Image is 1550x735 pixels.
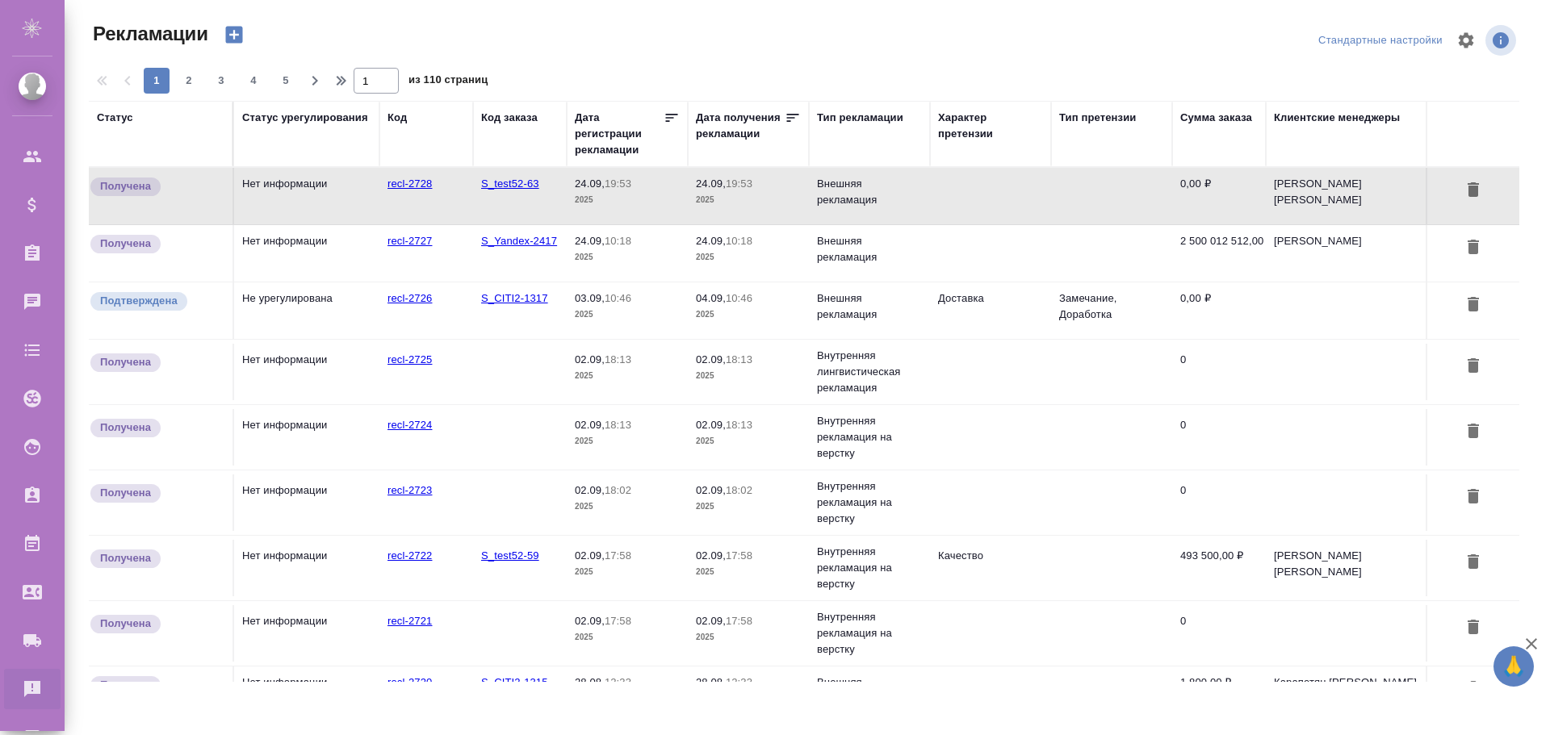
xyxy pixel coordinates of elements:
[100,420,151,436] p: Получена
[575,368,680,384] p: 2025
[809,470,930,535] td: Внутренняя рекламация на верстку
[1500,649,1527,683] span: 🙏
[605,676,631,688] p: 12:33
[387,353,432,365] a: recl-2725
[273,73,299,89] span: 5
[1172,344,1266,400] td: 0
[208,68,234,94] button: 3
[817,110,903,126] div: Тип рекламации
[605,615,631,627] p: 17:58
[1485,25,1519,56] span: Посмотреть информацию
[726,676,752,688] p: 12:33
[97,110,133,126] div: Статус
[809,340,930,404] td: Внутренняя лингвистическая рекламация
[575,629,680,645] p: 2025
[242,110,368,126] div: Статус урегулирования
[1274,110,1400,126] div: Клиентские менеджеры
[1460,176,1487,206] button: Удалить
[100,485,151,501] p: Получена
[408,70,488,94] span: из 110 страниц
[1266,540,1427,596] td: [PERSON_NAME] [PERSON_NAME]
[696,499,801,515] p: 2025
[696,353,726,365] p: 02.09,
[1180,110,1252,126] div: Сумма заказа
[575,676,605,688] p: 28.08,
[726,292,752,304] p: 10:46
[387,549,432,562] a: recl-2722
[726,177,752,190] p: 19:53
[1172,282,1266,339] td: 0,00 ₽
[387,676,432,688] a: recl-2720
[100,616,151,632] p: Получена
[1266,666,1427,723] td: Карапетян [PERSON_NAME]
[1460,548,1487,578] button: Удалить
[234,344,379,400] td: Нет информации
[234,540,379,596] td: Нет информации
[1460,613,1487,643] button: Удалить
[1051,282,1172,339] td: Замечание, Доработка
[575,292,605,304] p: 03.09,
[696,484,726,496] p: 02.09,
[575,110,664,158] div: Дата регистрации рекламации
[481,292,548,304] a: S_CITI2-1317
[1314,28,1447,53] div: split button
[696,292,726,304] p: 04.09,
[234,474,379,531] td: Нет информации
[575,235,605,247] p: 24.09,
[809,168,930,224] td: Внешняя рекламация
[605,177,631,190] p: 19:53
[809,666,930,723] td: Внешняя рекламация
[575,615,605,627] p: 02.09,
[215,21,253,48] button: Создать
[726,615,752,627] p: 17:58
[176,73,202,89] span: 2
[1460,674,1487,704] button: Удалить
[100,550,151,566] p: Получена
[481,235,557,247] a: S_Yandex-2417
[234,409,379,466] td: Нет информации
[605,484,631,496] p: 18:02
[809,282,930,339] td: Внешняя рекламация
[1460,233,1487,263] button: Удалить
[176,68,202,94] button: 2
[575,419,605,431] p: 02.09,
[387,177,432,190] a: recl-2728
[696,564,801,580] p: 2025
[234,666,379,723] td: Нет информации
[1172,168,1266,224] td: 0,00 ₽
[809,536,930,600] td: Внутренняя рекламация на верстку
[605,419,631,431] p: 18:13
[234,225,379,282] td: Нет информации
[1172,409,1266,466] td: 0
[1493,646,1534,687] button: 🙏
[100,677,151,693] p: Получена
[208,73,234,89] span: 3
[241,68,266,94] button: 4
[1447,21,1485,60] span: Настроить таблицу
[930,540,1051,596] td: Качество
[1172,225,1266,282] td: 2 500 012 512,00 ₽
[696,615,726,627] p: 02.09,
[387,235,432,247] a: recl-2727
[387,110,407,126] div: Код
[696,110,785,142] div: Дата получения рекламации
[1266,225,1427,282] td: [PERSON_NAME]
[726,484,752,496] p: 18:02
[696,433,801,449] p: 2025
[605,353,631,365] p: 18:13
[234,605,379,662] td: Нет информации
[696,676,726,688] p: 28.08,
[1059,110,1136,126] div: Тип претензии
[605,235,631,247] p: 10:18
[100,293,178,309] p: Подтверждена
[696,549,726,562] p: 02.09,
[575,549,605,562] p: 02.09,
[696,192,801,208] p: 2025
[100,178,151,194] p: Получена
[89,21,208,47] span: Рекламации
[241,73,266,89] span: 4
[1460,482,1487,512] button: Удалить
[273,68,299,94] button: 5
[1460,290,1487,320] button: Удалить
[696,177,726,190] p: 24.09,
